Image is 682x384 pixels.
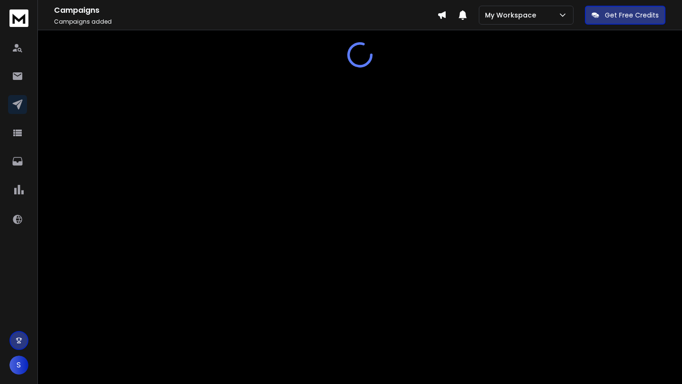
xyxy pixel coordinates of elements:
[585,6,665,25] button: Get Free Credits
[605,10,659,20] p: Get Free Credits
[54,18,437,26] p: Campaigns added
[9,356,28,375] button: S
[485,10,540,20] p: My Workspace
[54,5,437,16] h1: Campaigns
[9,9,28,27] img: logo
